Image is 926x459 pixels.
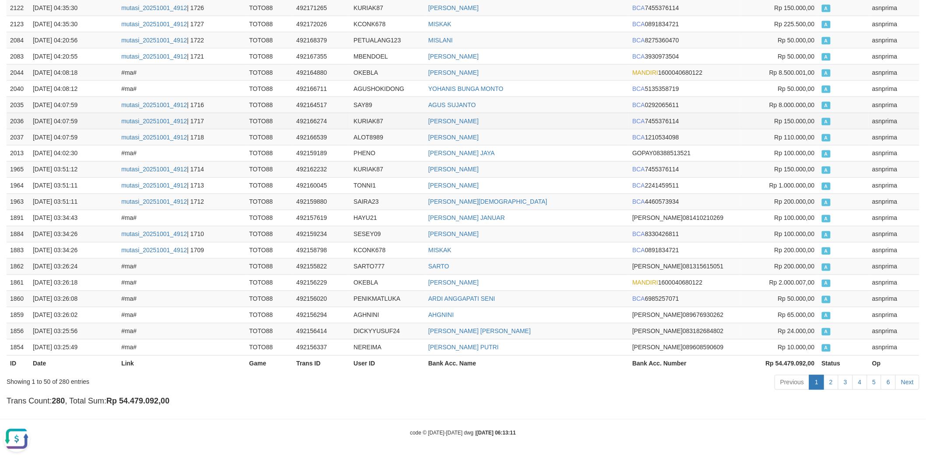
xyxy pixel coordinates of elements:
td: 0891834721 [629,16,740,32]
a: mutasi_20251001_4912 [121,101,187,108]
button: Open LiveChat chat widget [4,3,30,30]
span: [PERSON_NAME] [632,328,683,335]
td: 5135358719 [629,80,740,97]
span: Approved [822,53,831,61]
td: 8330426811 [629,226,740,242]
a: [PERSON_NAME] [428,166,479,173]
td: asnprima [869,16,919,32]
td: TOTO88 [246,291,293,307]
td: | 1717 [118,113,246,129]
td: 089608590609 [629,339,740,355]
td: 492156229 [293,275,350,291]
span: [PERSON_NAME] [632,344,683,351]
td: 1854 [7,339,29,355]
a: mutasi_20251001_4912 [121,166,187,173]
td: | 1710 [118,226,246,242]
td: TOTO88 [246,80,293,97]
td: [DATE] 04:20:55 [29,48,118,64]
td: TOTO88 [246,275,293,291]
a: [PERSON_NAME] [428,134,479,141]
span: BCA [632,247,645,254]
td: asnprima [869,97,919,113]
th: Trans ID [293,355,350,372]
span: MANDIRI [632,69,658,76]
td: 492160045 [293,177,350,194]
th: ID [7,355,29,372]
td: #ma# [118,258,246,275]
span: Rp 200.000,00 [775,247,815,254]
td: asnprima [869,258,919,275]
span: Rp 150.000,00 [775,166,815,173]
td: 2044 [7,64,29,80]
td: 1883 [7,242,29,258]
td: 3930973504 [629,48,740,64]
td: #ma# [118,323,246,339]
td: TOTO88 [246,194,293,210]
td: TONNI1 [350,177,425,194]
td: asnprima [869,226,919,242]
td: 7455376114 [629,113,740,129]
span: BCA [632,101,645,108]
span: BCA [632,37,645,44]
td: | 1709 [118,242,246,258]
td: [DATE] 04:02:30 [29,145,118,161]
td: TOTO88 [246,242,293,258]
a: mutasi_20251001_4912 [121,37,187,44]
td: [DATE] 03:34:26 [29,226,118,242]
td: 6985257071 [629,291,740,307]
a: [PERSON_NAME] [428,279,479,286]
span: Approved [822,199,831,206]
span: [PERSON_NAME] [632,215,683,222]
a: mutasi_20251001_4912 [121,231,187,238]
a: Previous [775,375,810,390]
td: PETUALANG123 [350,32,425,48]
a: [PERSON_NAME] JAYA [428,150,495,157]
td: 492162232 [293,161,350,177]
a: 5 [867,375,882,390]
td: | 1714 [118,161,246,177]
span: Approved [822,328,831,336]
td: asnprima [869,194,919,210]
td: TOTO88 [246,161,293,177]
td: TOTO88 [246,113,293,129]
a: mutasi_20251001_4912 [121,4,187,11]
a: [PERSON_NAME][DEMOGRAPHIC_DATA] [428,198,547,205]
td: 492167355 [293,48,350,64]
strong: Rp 54.479.092,00 [765,360,814,367]
td: TOTO88 [246,210,293,226]
td: 2084 [7,32,29,48]
td: asnprima [869,161,919,177]
a: MISKAK [428,247,452,254]
td: asnprima [869,291,919,307]
a: 3 [838,375,853,390]
span: Approved [822,167,831,174]
td: | 1718 [118,129,246,145]
td: #ma# [118,307,246,323]
td: 089676930262 [629,307,740,323]
td: 4460573934 [629,194,740,210]
span: BCA [632,21,645,28]
th: Status [818,355,869,372]
span: Rp 110.000,00 [775,134,815,141]
span: Rp 10.000,00 [778,344,814,351]
a: ARDI ANGGAPATI SENI [428,296,495,303]
td: | 1713 [118,177,246,194]
span: BCA [632,198,645,205]
td: PHENO [350,145,425,161]
td: asnprima [869,177,919,194]
th: Bank Acc. Number [629,355,740,372]
td: asnprima [869,32,919,48]
td: 2035 [7,97,29,113]
td: 1891 [7,210,29,226]
td: 492166539 [293,129,350,145]
td: SAIRA23 [350,194,425,210]
td: [DATE] 03:26:08 [29,291,118,307]
td: [DATE] 04:07:59 [29,129,118,145]
td: HAYU21 [350,210,425,226]
td: 492158798 [293,242,350,258]
a: [PERSON_NAME] [428,69,479,76]
span: Rp 65.000,00 [778,312,814,319]
span: Approved [822,102,831,109]
td: 1600040680122 [629,275,740,291]
td: 0891834721 [629,242,740,258]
